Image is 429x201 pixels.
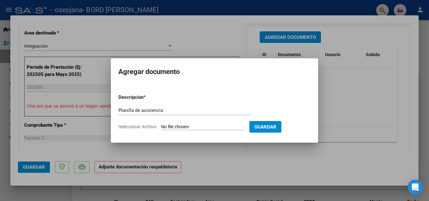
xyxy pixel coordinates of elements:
[408,180,423,195] div: Open Intercom Messenger
[118,124,156,129] span: Seleccionar Archivo
[118,66,311,78] h2: Agregar documento
[254,124,276,130] span: Guardar
[249,121,281,133] button: Guardar
[118,94,176,101] p: Descripcion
